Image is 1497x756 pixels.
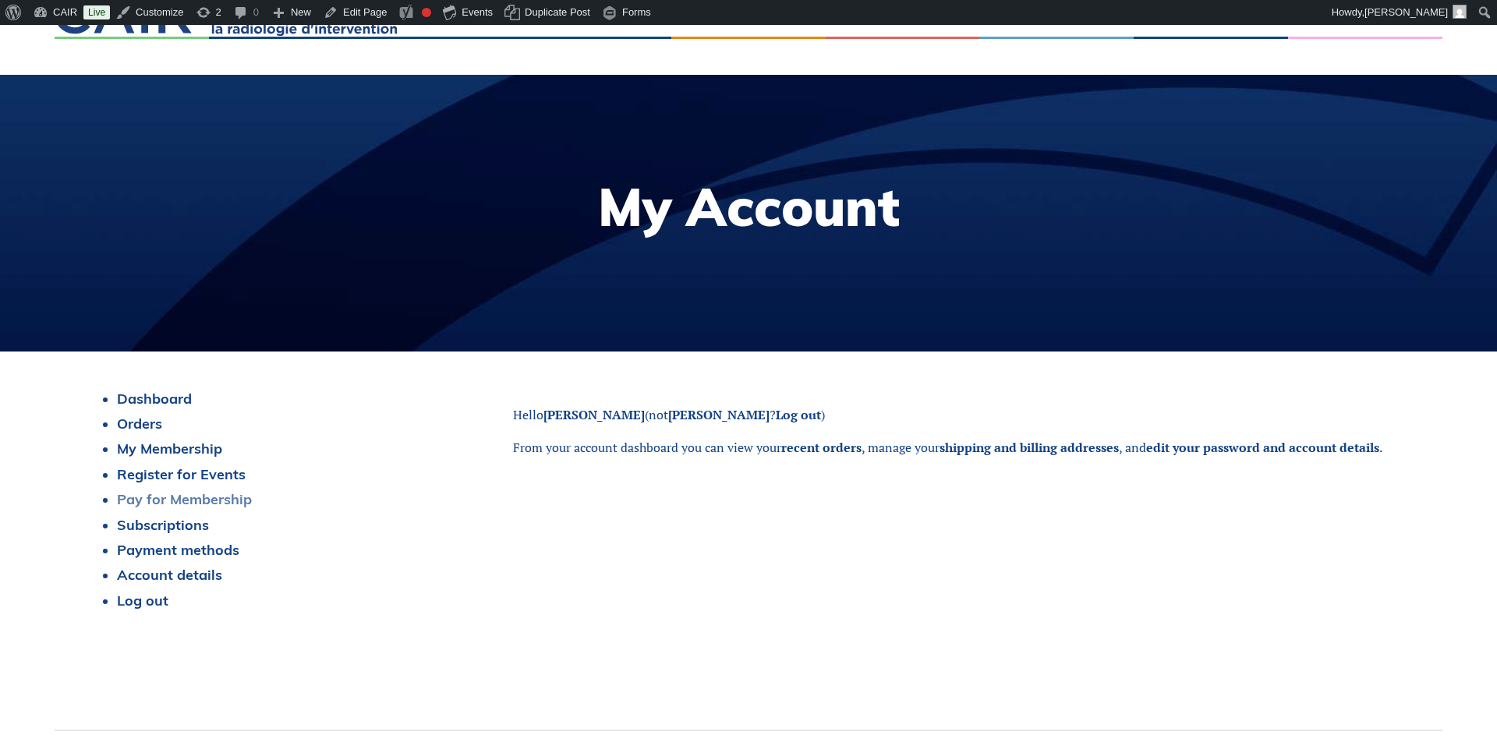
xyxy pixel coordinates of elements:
a: Live [83,5,110,19]
h1: My Account [598,181,900,233]
div: Focus keyphrase not set [422,8,431,17]
a: edit your password and account details [1146,439,1379,456]
a: recent orders [781,439,862,456]
span: [PERSON_NAME] [1364,6,1448,18]
a: Pay for Membership [117,490,252,508]
a: Dashboard [117,390,192,408]
a: Account details [117,566,222,584]
a: Payment methods [117,541,239,559]
a: Log out [117,592,168,609]
p: From your account dashboard you can view your , manage your , and . [513,439,1403,456]
a: Orders [117,415,162,433]
a: Log out [776,406,821,423]
strong: [PERSON_NAME] [543,406,645,423]
p: Hello (not ? ) [513,406,1403,423]
a: Subscriptions [117,516,209,534]
a: shipping and billing addresses [940,439,1119,456]
a: My Membership [117,440,222,457]
strong: [PERSON_NAME] [668,406,770,423]
a: Register for Events [117,465,246,483]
